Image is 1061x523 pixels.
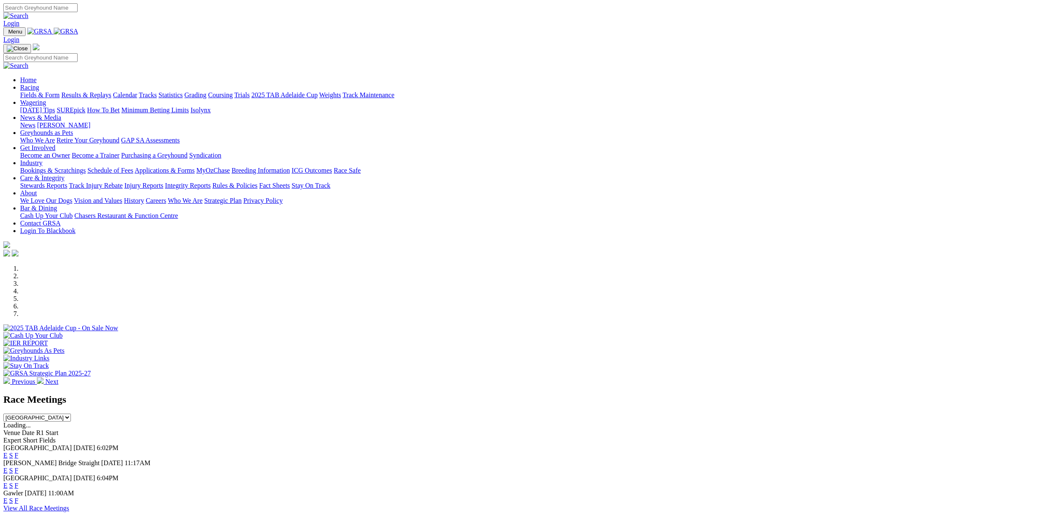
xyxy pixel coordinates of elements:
[20,212,1058,220] div: Bar & Dining
[3,452,8,459] a: E
[3,332,63,339] img: Cash Up Your Club
[3,482,8,489] a: E
[3,370,91,377] img: GRSA Strategic Plan 2025-27
[165,182,211,189] a: Integrity Reports
[20,167,86,174] a: Bookings & Scratchings
[196,167,230,174] a: MyOzChase
[39,437,55,444] span: Fields
[20,84,39,91] a: Racing
[3,355,50,362] img: Industry Links
[146,197,166,204] a: Careers
[23,437,38,444] span: Short
[101,459,123,466] span: [DATE]
[343,91,394,98] a: Track Maintenance
[159,91,183,98] a: Statistics
[20,220,60,227] a: Contact GRSA
[20,106,55,114] a: [DATE] Tips
[9,497,13,504] a: S
[45,378,58,385] span: Next
[3,62,29,70] img: Search
[7,45,28,52] img: Close
[15,452,18,459] a: F
[204,197,242,204] a: Strategic Plan
[3,324,118,332] img: 2025 TAB Adelaide Cup - On Sale Now
[3,362,49,370] img: Stay On Track
[3,250,10,256] img: facebook.svg
[54,28,78,35] img: GRSA
[185,91,206,98] a: Grading
[3,377,10,384] img: chevron-left-pager-white.svg
[121,152,188,159] a: Purchasing a Greyhound
[37,378,58,385] a: Next
[20,182,1058,189] div: Care & Integrity
[3,394,1058,405] h2: Race Meetings
[3,429,20,436] span: Venue
[37,377,44,384] img: chevron-right-pager-white.svg
[190,106,211,114] a: Isolynx
[20,152,1058,159] div: Get Involved
[3,467,8,474] a: E
[3,347,65,355] img: Greyhounds As Pets
[20,91,1058,99] div: Racing
[232,167,290,174] a: Breeding Information
[61,91,111,98] a: Results & Replays
[15,467,18,474] a: F
[36,429,58,436] span: R1 Start
[22,429,34,436] span: Date
[3,437,21,444] span: Expert
[20,205,57,212] a: Bar & Dining
[74,197,122,204] a: Vision and Values
[20,122,35,129] a: News
[20,212,73,219] a: Cash Up Your Club
[259,182,290,189] a: Fact Sheets
[20,122,1058,129] div: News & Media
[319,91,341,98] a: Weights
[3,12,29,20] img: Search
[9,452,13,459] a: S
[48,489,74,497] span: 11:00AM
[3,378,37,385] a: Previous
[121,106,189,114] a: Minimum Betting Limits
[3,241,10,248] img: logo-grsa-white.png
[3,497,8,504] a: E
[33,44,39,50] img: logo-grsa-white.png
[97,474,119,482] span: 6:04PM
[20,197,72,204] a: We Love Our Dogs
[87,106,120,114] a: How To Bet
[113,91,137,98] a: Calendar
[20,152,70,159] a: Become an Owner
[12,250,18,256] img: twitter.svg
[20,159,42,166] a: Industry
[124,197,144,204] a: History
[20,99,46,106] a: Wagering
[292,167,332,174] a: ICG Outcomes
[3,53,78,62] input: Search
[3,27,26,36] button: Toggle navigation
[3,44,31,53] button: Toggle navigation
[212,182,258,189] a: Rules & Policies
[208,91,233,98] a: Coursing
[20,189,37,197] a: About
[3,444,72,451] span: [GEOGRAPHIC_DATA]
[20,76,36,83] a: Home
[27,28,52,35] img: GRSA
[3,3,78,12] input: Search
[20,137,1058,144] div: Greyhounds as Pets
[3,20,19,27] a: Login
[74,212,178,219] a: Chasers Restaurant & Function Centre
[87,167,133,174] a: Schedule of Fees
[139,91,157,98] a: Tracks
[3,505,69,512] a: View All Race Meetings
[9,482,13,489] a: S
[15,497,18,504] a: F
[135,167,195,174] a: Applications & Forms
[8,28,22,35] span: Menu
[9,467,13,474] a: S
[20,129,73,136] a: Greyhounds as Pets
[20,137,55,144] a: Who We Are
[57,106,85,114] a: SUREpick
[3,459,99,466] span: [PERSON_NAME] Bridge Straight
[3,489,23,497] span: Gawler
[168,197,203,204] a: Who We Are
[20,227,76,234] a: Login To Blackbook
